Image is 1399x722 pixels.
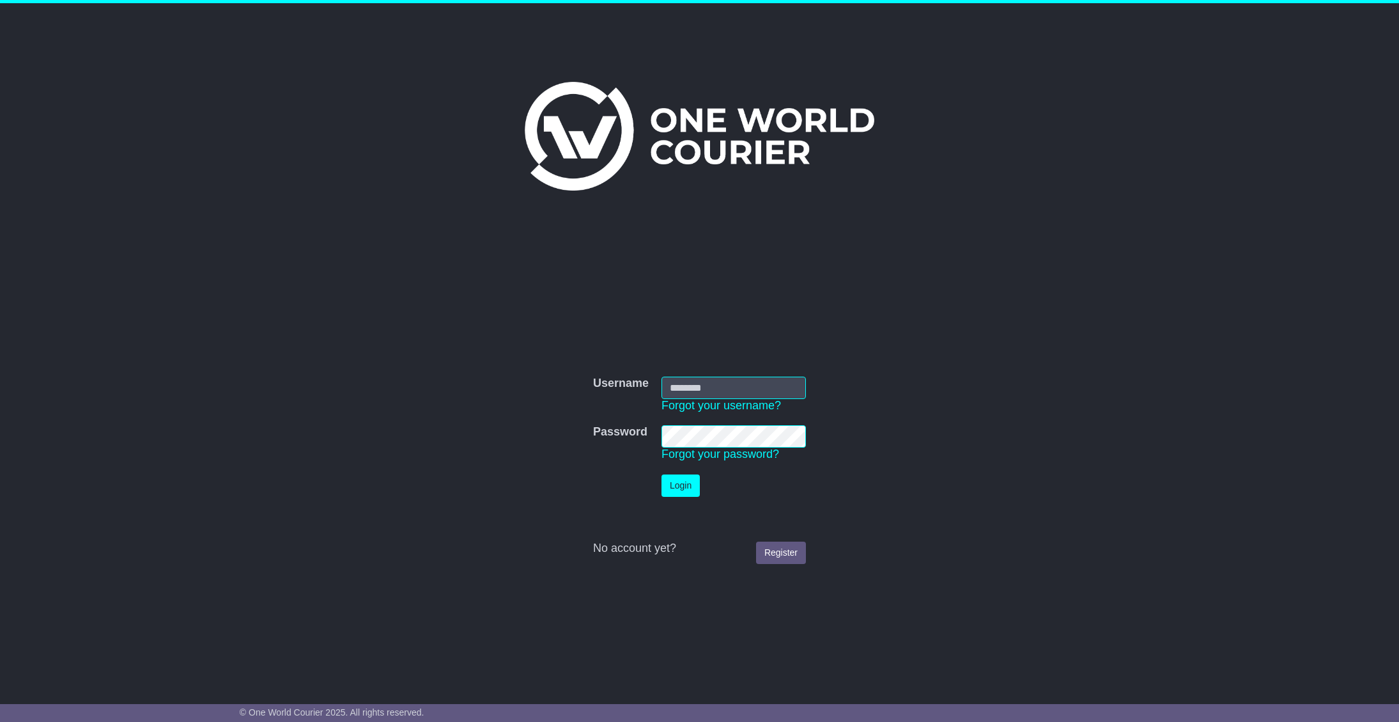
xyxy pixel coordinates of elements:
[661,399,781,412] a: Forgot your username?
[525,82,874,191] img: One World
[240,707,424,718] span: © One World Courier 2025. All rights reserved.
[593,425,647,439] label: Password
[756,542,806,564] a: Register
[661,475,700,497] button: Login
[593,542,806,556] div: No account yet?
[593,377,649,391] label: Username
[661,448,779,460] a: Forgot your password?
